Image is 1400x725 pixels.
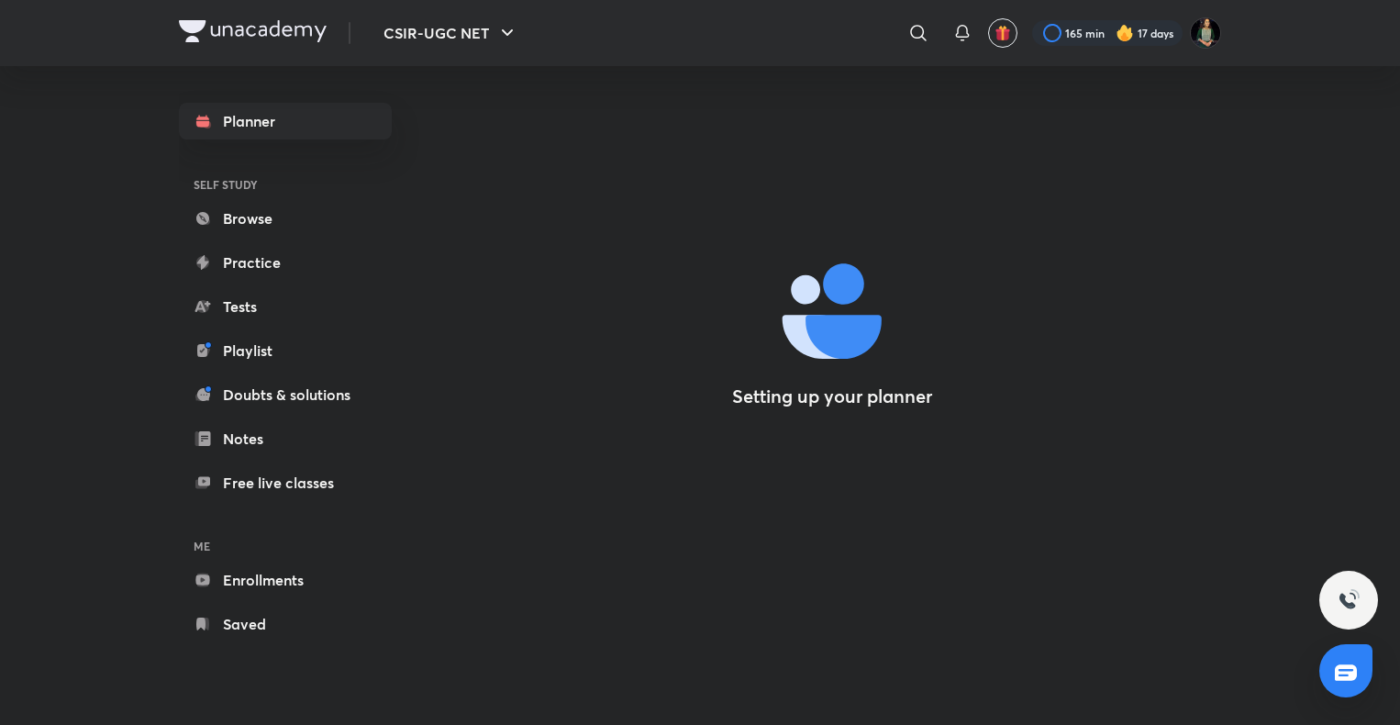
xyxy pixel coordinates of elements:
[179,20,327,42] img: Company Logo
[179,20,327,47] a: Company Logo
[372,15,529,51] button: CSIR-UGC NET
[179,169,392,200] h6: SELF STUDY
[179,332,392,369] a: Playlist
[1190,17,1221,49] img: Vamakshi Sharma
[994,25,1011,41] img: avatar
[179,530,392,562] h6: ME
[179,200,392,237] a: Browse
[988,18,1017,48] button: avatar
[179,244,392,281] a: Practice
[179,376,392,413] a: Doubts & solutions
[179,288,392,325] a: Tests
[179,464,392,501] a: Free live classes
[179,103,392,139] a: Planner
[179,420,392,457] a: Notes
[1338,589,1360,611] img: ttu
[732,385,932,407] h4: Setting up your planner
[179,562,392,598] a: Enrollments
[179,606,392,642] a: Saved
[1116,24,1134,42] img: streak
